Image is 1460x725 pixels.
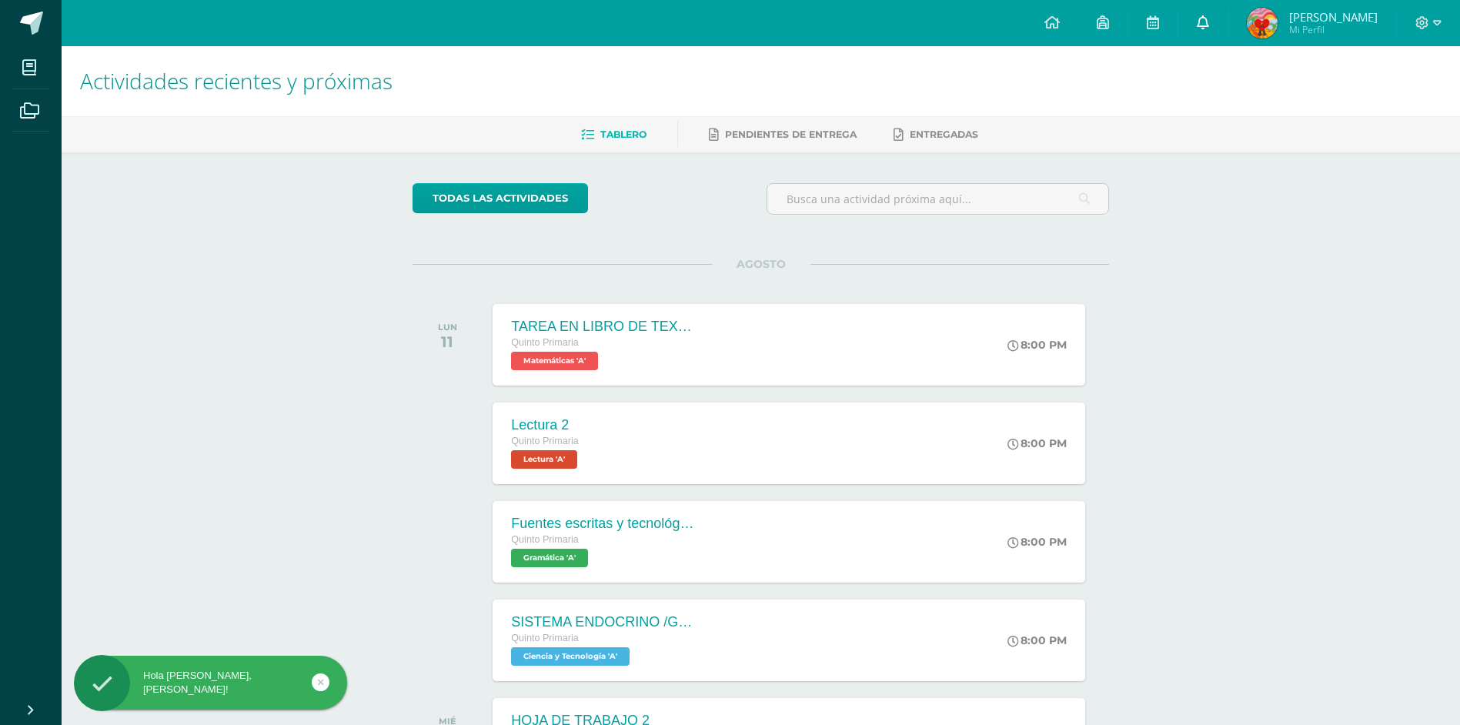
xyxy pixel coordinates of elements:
[1007,535,1067,549] div: 8:00 PM
[511,436,579,446] span: Quinto Primaria
[413,183,588,213] a: todas las Actividades
[511,417,581,433] div: Lectura 2
[725,129,857,140] span: Pendientes de entrega
[80,66,393,95] span: Actividades recientes y próximas
[511,337,579,348] span: Quinto Primaria
[511,633,579,643] span: Quinto Primaria
[438,322,457,332] div: LUN
[894,122,978,147] a: Entregadas
[511,534,579,545] span: Quinto Primaria
[1007,338,1067,352] div: 8:00 PM
[600,129,646,140] span: Tablero
[511,450,577,469] span: Lectura 'A'
[709,122,857,147] a: Pendientes de entrega
[1289,23,1378,36] span: Mi Perfil
[511,549,588,567] span: Gramática 'A'
[712,257,810,271] span: AGOSTO
[511,352,598,370] span: Matemáticas 'A'
[910,129,978,140] span: Entregadas
[1007,633,1067,647] div: 8:00 PM
[767,184,1108,214] input: Busca una actividad próxima aquí...
[511,647,630,666] span: Ciencia y Tecnología 'A'
[438,332,457,351] div: 11
[581,122,646,147] a: Tablero
[511,614,696,630] div: SISTEMA ENDOCRINO /GUIA 3
[511,319,696,335] div: TAREA EN LIBRO DE TEXTO
[74,669,347,697] div: Hola [PERSON_NAME], [PERSON_NAME]!
[511,516,696,532] div: Fuentes escritas y tecnológicas
[1247,8,1278,38] img: f8d4f7e4f31f6794352e4c44e504bd77.png
[1007,436,1067,450] div: 8:00 PM
[1289,9,1378,25] span: [PERSON_NAME]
